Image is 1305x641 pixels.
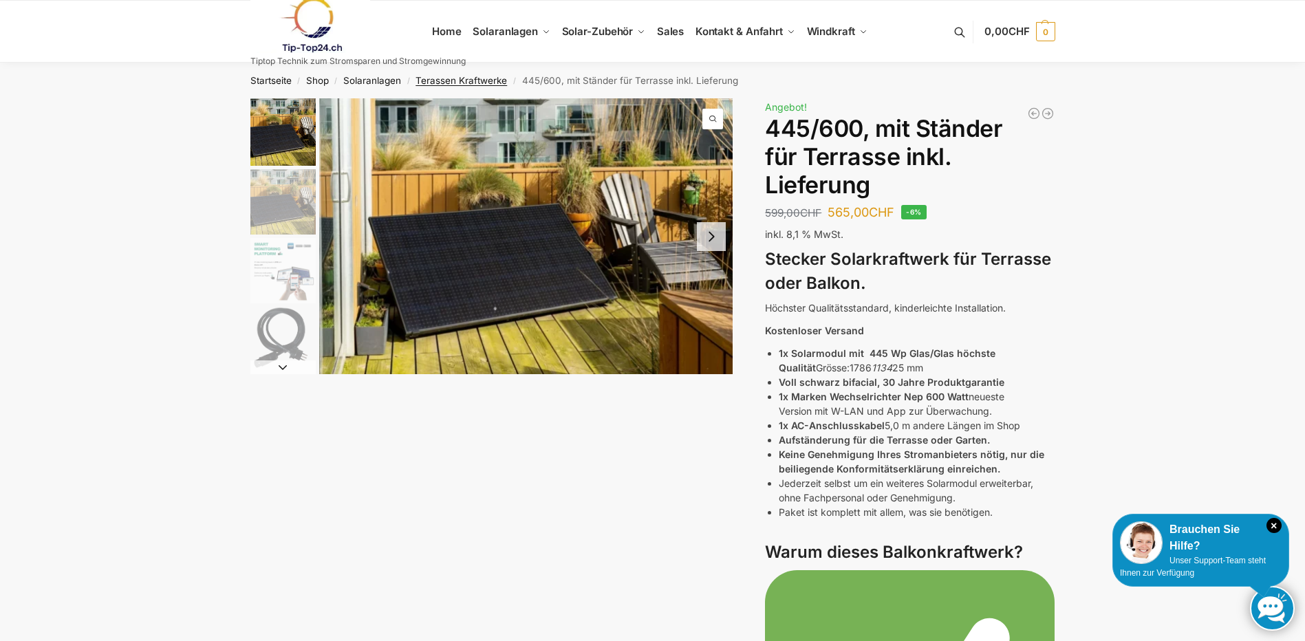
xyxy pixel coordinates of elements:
span: Sales [657,25,684,38]
img: Customer service [1120,521,1163,564]
li: 4 / 11 [247,305,316,373]
em: 1134 [872,362,892,373]
bdi: 565,00 [828,205,894,219]
span: Solar-Zubehör [562,25,634,38]
span: / [507,76,521,87]
a: 0,00CHF 0 [984,11,1055,52]
li: 5 / 11 [247,373,316,442]
span: 0,00 [984,25,1029,38]
p: Höchster Qualitätsstandard, kinderleichte Installation. [765,301,1055,315]
span: / [401,76,416,87]
span: Kontakt & Anfahrt [695,25,783,38]
span: CHF [869,205,894,219]
li: Paket ist komplett mit allem, was sie benötigen. [779,505,1055,519]
strong: Warum dieses Balkonkraftwerk? [765,542,1023,562]
li: 1 / 11 [319,98,733,374]
li: 3 / 11 [247,236,316,305]
li: Grösse: [779,346,1055,375]
a: Windkraft [801,1,873,63]
i: Schließen [1266,518,1282,533]
span: inkl. 8,1 % MwSt. [765,228,843,240]
p: Tiptop Technik zum Stromsparen und Stromgewinnung [250,57,466,65]
strong: Kostenloser Versand [765,325,864,336]
li: 1 / 11 [247,98,316,167]
a: Solaranlagen [467,1,556,63]
strong: 1x Solarmodul mit 445 Wp Glas/Glas höchste Qualität [779,347,995,373]
a: Shop [306,75,329,86]
a: Sales [651,1,689,63]
span: 1786 25 mm [850,362,923,373]
strong: Stecker Solarkraftwerk für Terrasse oder Balkon. [765,249,1051,293]
img: Solar Panel im edlen Schwarz mit Ständer [250,98,316,166]
strong: 1x Marken Wechselrichter Nep 600 Watt [779,391,969,402]
span: Angebot! [765,101,807,113]
img: Solar Panel im edlen Schwarz mit Ständer [319,98,733,374]
button: Next slide [250,360,316,374]
a: Kontakt & Anfahrt [689,1,801,63]
img: Solar Panel im edlen Schwarz mit Ständer [250,169,316,235]
img: Anschlusskabel-3meter [250,307,316,372]
span: CHF [800,206,821,219]
span: -6% [901,205,926,219]
strong: Keine Genehmigung Ihres Stromanbieters nötig, nur die beiliegende Konformitätserklärung einreichen. [779,448,1044,475]
a: 890/600 Watt bificiales Balkonkraftwerk mit 1 kWh smarten Speicher [1041,107,1055,120]
bdi: 599,00 [765,206,821,219]
a: Solar Panel im edlen Schwarz mit Ständer2WP8TCY scaled scaled scaled [319,98,733,374]
nav: Breadcrumb [226,63,1079,98]
strong: 30 Jahre Produktgarantie [883,376,1004,388]
span: Windkraft [807,25,855,38]
h1: 445/600, mit Ständer für Terrasse inkl. Lieferung [765,115,1055,199]
a: Terassen Kraftwerke [416,75,507,86]
span: / [329,76,343,87]
span: Solaranlagen [473,25,538,38]
strong: 1x AC-Anschlusskabel [779,420,885,431]
strong: Aufständerung für die Terrasse oder Garten. [779,434,990,446]
a: Balkonkraftwerk 445/600Watt, Wand oder Flachdachmontage. inkl. Lieferung [1027,107,1041,120]
div: Brauchen Sie Hilfe? [1120,521,1282,554]
img: H2c172fe1dfc145729fae6a5890126e09w.jpg_960x960_39c920dd-527c-43d8-9d2f-57e1d41b5fed_1445x [250,238,316,303]
span: / [292,76,306,87]
span: Unser Support-Team steht Ihnen zur Verfügung [1120,556,1266,578]
a: Solaranlagen [343,75,401,86]
a: Solar-Zubehör [556,1,651,63]
li: neueste Version mit W-LAN und App zur Überwachung. [779,389,1055,418]
li: 5,0 m andere Längen im Shop [779,418,1055,433]
span: CHF [1009,25,1030,38]
button: Next slide [697,222,726,251]
li: 2 / 11 [247,167,316,236]
span: 0 [1036,22,1055,41]
strong: Voll schwarz bifacial, [779,376,880,388]
li: Jederzeit selbst um ein weiteres Solarmodul erweiterbar, ohne Fachpersonal oder Genehmigung. [779,476,1055,505]
a: Startseite [250,75,292,86]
